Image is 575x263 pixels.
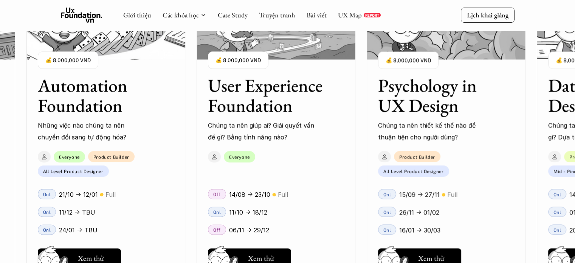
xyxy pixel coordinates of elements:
[43,168,104,174] p: All Level Product Designer
[213,191,221,197] p: Off
[399,224,440,236] p: 16/01 -> 30/03
[59,189,98,200] p: 21/10 -> 12/01
[467,11,508,19] p: Lịch khai giảng
[553,209,561,215] p: Onl
[229,224,269,236] p: 06/11 -> 29/12
[461,8,515,22] a: Lịch khai giảng
[338,11,362,19] a: UX Map
[213,209,221,215] p: Onl
[215,55,261,65] p: 💰 8,000,000 VND
[38,120,147,143] p: Những việc nào chúng ta nên chuyển đổi sang tự động hóa?
[59,224,98,236] p: 24/01 -> TBU
[399,207,439,218] p: 26/11 -> 01/02
[553,191,561,197] p: Onl
[218,11,248,19] a: Case Study
[278,189,288,200] p: Full
[123,11,151,19] a: Giới thiệu
[59,154,80,159] p: Everyone
[272,192,276,198] p: 🟡
[229,207,267,218] p: 11/10 -> 18/12
[442,192,445,198] p: 🟡
[383,191,391,197] p: Onl
[365,13,379,17] p: REPORT
[383,227,391,232] p: Onl
[399,154,435,159] p: Product Builder
[447,189,457,200] p: Full
[93,154,129,159] p: Product Builder
[378,120,488,143] p: Chúng ta nên thiết kế thế nào để thuận tiện cho người dùng?
[259,11,295,19] a: Truyện tranh
[378,75,495,115] h3: Psychology in UX Design
[364,13,381,17] a: REPORT
[553,227,561,232] p: Onl
[100,192,104,198] p: 🟡
[208,75,325,115] h3: User Experience Foundation
[105,189,116,200] p: Full
[383,168,444,174] p: All Level Product Designer
[386,55,431,65] p: 💰 8,000,000 VND
[229,189,270,200] p: 14/08 -> 23/10
[59,207,95,218] p: 11/12 -> TBU
[399,189,440,200] p: 15/09 -> 27/11
[213,227,221,232] p: Off
[383,209,391,215] p: Onl
[229,154,250,159] p: Everyone
[163,11,199,19] a: Các khóa học
[208,120,318,143] p: Chúng ta nên giúp ai? Giải quyết vấn đề gì? Bằng tính năng nào?
[307,11,327,19] a: Bài viết
[38,75,155,115] h3: Automation Foundation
